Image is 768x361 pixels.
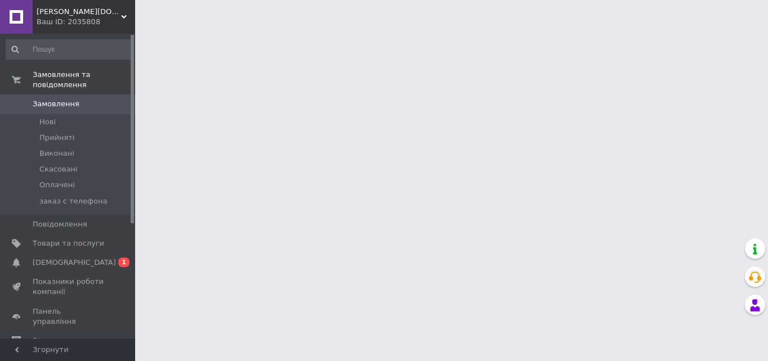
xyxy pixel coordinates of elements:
span: [DEMOGRAPHIC_DATA] [33,258,116,268]
span: Відгуки [33,336,62,346]
span: Виконані [39,148,74,159]
span: Нові [39,117,56,127]
span: Панель управління [33,306,104,327]
span: Товари та послуги [33,238,104,249]
span: Показники роботи компанії [33,277,104,297]
span: miki-niki.shop [37,7,121,17]
span: 1 [118,258,130,267]
input: Пошук [6,39,133,60]
span: Скасовані [39,164,78,174]
span: Замовлення [33,99,79,109]
span: заказ с телефона [39,196,107,206]
span: Замовлення та повідомлення [33,70,135,90]
span: Повідомлення [33,219,87,229]
div: Ваш ID: 2035808 [37,17,135,27]
span: Оплачені [39,180,75,190]
span: Прийняті [39,133,74,143]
